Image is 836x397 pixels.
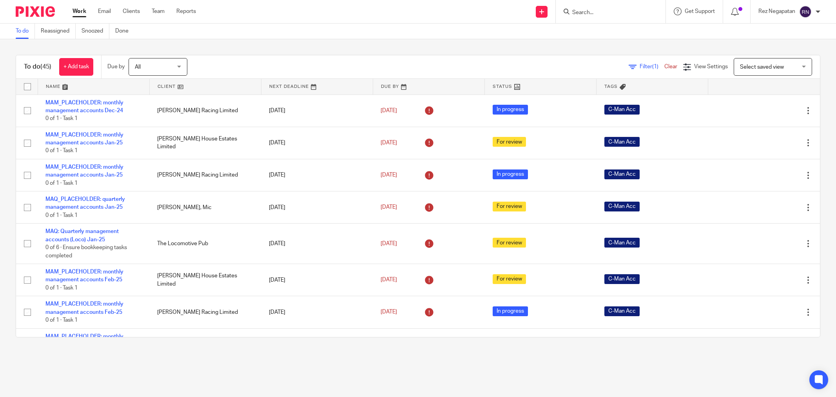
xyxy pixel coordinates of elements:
[493,202,526,211] span: For review
[261,296,373,328] td: [DATE]
[604,84,618,89] span: Tags
[45,100,123,113] a: MAM_PLACEHOLDER: monthly management accounts Dec-24
[493,105,528,115] span: In progress
[261,224,373,264] td: [DATE]
[149,224,261,264] td: The Locomotive Pub
[604,105,640,115] span: C-Man Acc
[45,285,78,291] span: 0 of 1 · Task 1
[45,301,123,315] a: MAM_PLACEHOLDER: monthly management accounts Feb-25
[149,296,261,328] td: [PERSON_NAME] Racing Limited
[41,24,76,39] a: Reassigned
[45,197,125,210] a: MAQ_PLACEHOLDER: quarterly management accounts Jan-25
[45,148,78,154] span: 0 of 1 · Task 1
[493,137,526,147] span: For review
[115,24,134,39] a: Done
[261,191,373,224] td: [DATE]
[152,7,165,15] a: Team
[24,63,51,71] h1: To do
[45,164,123,178] a: MAM_PLACEHOLDER: monthly management accounts Jan-25
[604,169,640,179] span: C-Man Acc
[40,64,51,70] span: (45)
[98,7,111,15] a: Email
[45,269,123,282] a: MAM_PLACEHOLDER: monthly management accounts Feb-25
[381,140,397,146] span: [DATE]
[149,159,261,191] td: [PERSON_NAME] Racing Limited
[45,229,119,242] a: MAQ: Quarterly management accounts (Loco) Jan-25
[604,202,640,211] span: C-Man Acc
[740,64,784,70] span: Select saved view
[16,24,35,39] a: To do
[381,172,397,178] span: [DATE]
[45,213,78,218] span: 0 of 1 · Task 1
[381,108,397,113] span: [DATE]
[149,264,261,296] td: [PERSON_NAME] House Estates Limited
[261,127,373,159] td: [DATE]
[493,169,528,179] span: In progress
[493,274,526,284] span: For review
[16,6,55,17] img: Pixie
[604,274,640,284] span: C-Man Acc
[149,328,261,361] td: [PERSON_NAME] Racing Limited
[381,241,397,246] span: [DATE]
[381,205,397,210] span: [DATE]
[261,328,373,361] td: [DATE]
[82,24,109,39] a: Snoozed
[571,9,642,16] input: Search
[59,58,93,76] a: + Add task
[45,116,78,121] span: 0 of 1 · Task 1
[73,7,86,15] a: Work
[758,7,795,15] p: Rez Negapatan
[45,132,123,146] a: MAM_PLACEHOLDER: monthly management accounts Jan-25
[45,317,78,323] span: 0 of 1 · Task 1
[149,127,261,159] td: [PERSON_NAME] House Estates Limited
[149,95,261,127] td: [PERSON_NAME] Racing Limited
[652,64,658,69] span: (1)
[799,5,812,18] img: svg%3E
[45,245,127,259] span: 0 of 6 · Ensure bookkeeping tasks completed
[604,306,640,316] span: C-Man Acc
[381,310,397,315] span: [DATE]
[685,9,715,14] span: Get Support
[640,64,664,69] span: Filter
[176,7,196,15] a: Reports
[604,137,640,147] span: C-Man Acc
[123,7,140,15] a: Clients
[261,264,373,296] td: [DATE]
[381,277,397,283] span: [DATE]
[261,95,373,127] td: [DATE]
[493,238,526,248] span: For review
[664,64,677,69] a: Clear
[261,159,373,191] td: [DATE]
[107,63,125,71] p: Due by
[45,334,123,347] a: MAM_PLACEHOLDER: monthly management accounts Mar-25
[694,64,728,69] span: View Settings
[493,306,528,316] span: In progress
[135,64,141,70] span: All
[149,191,261,224] td: [PERSON_NAME], Mic
[45,180,78,186] span: 0 of 1 · Task 1
[604,238,640,248] span: C-Man Acc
